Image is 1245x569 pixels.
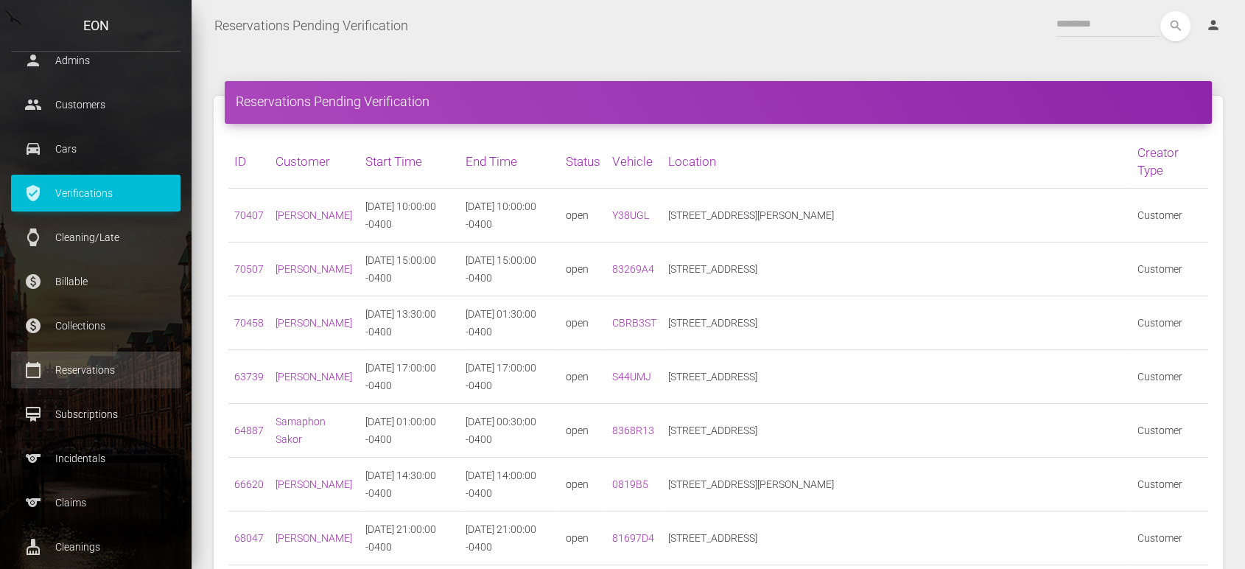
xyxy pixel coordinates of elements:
p: Billable [22,270,169,293]
td: open [559,458,606,512]
p: Subscriptions [22,403,169,425]
td: [DATE] 01:00:00 -0400 [360,404,460,458]
a: 63739 [234,371,264,383]
a: 70407 [234,209,264,221]
a: [PERSON_NAME] [276,209,352,221]
td: open [559,189,606,242]
p: Admins [22,49,169,71]
a: person Admins [11,42,180,79]
td: open [559,242,606,296]
td: [STREET_ADDRESS] [662,404,1131,458]
td: Customer [1131,350,1208,404]
th: End Time [460,135,560,189]
td: [DATE] 14:00:00 -0400 [460,458,560,512]
a: Samaphon Sakor [276,416,326,445]
td: [DATE] 01:30:00 -0400 [460,296,560,350]
a: CBRB3ST [611,317,656,329]
a: 70458 [234,317,264,329]
a: sports Incidentals [11,440,180,477]
td: [DATE] 10:00:00 -0400 [460,189,560,242]
a: S44UMJ [611,371,650,383]
td: [DATE] 00:30:00 -0400 [460,404,560,458]
td: [DATE] 10:00:00 -0400 [360,189,460,242]
a: [PERSON_NAME] [276,532,352,544]
td: open [559,404,606,458]
p: Cleanings [22,536,169,558]
td: [DATE] 21:00:00 -0400 [460,512,560,565]
a: [PERSON_NAME] [276,317,352,329]
a: paid Billable [11,263,180,300]
td: open [559,350,606,404]
td: Customer [1131,189,1208,242]
td: Customer [1131,242,1208,296]
td: [STREET_ADDRESS][PERSON_NAME] [662,189,1131,242]
td: [DATE] 17:00:00 -0400 [360,350,460,404]
td: [STREET_ADDRESS] [662,242,1131,296]
a: 64887 [234,425,264,436]
td: [STREET_ADDRESS][PERSON_NAME] [662,458,1131,512]
a: 81697D4 [611,532,653,544]
a: Y38UGL [611,209,648,221]
td: open [559,296,606,350]
th: Creator Type [1131,135,1208,189]
i: person [1206,18,1221,32]
a: 70507 [234,263,264,275]
td: Customer [1131,458,1208,512]
h4: Reservations Pending Verification [236,92,1201,111]
a: [PERSON_NAME] [276,371,352,383]
td: [STREET_ADDRESS] [662,350,1131,404]
td: open [559,512,606,565]
td: Customer [1131,512,1208,565]
a: [PERSON_NAME] [276,263,352,275]
td: Customer [1131,404,1208,458]
a: 68047 [234,532,264,544]
a: [PERSON_NAME] [276,478,352,490]
a: calendar_today Reservations [11,352,180,388]
td: [DATE] 17:00:00 -0400 [460,350,560,404]
td: [DATE] 14:30:00 -0400 [360,458,460,512]
th: Start Time [360,135,460,189]
p: Customers [22,94,169,116]
a: watch Cleaning/Late [11,219,180,256]
td: [STREET_ADDRESS] [662,512,1131,565]
td: [DATE] 15:00:00 -0400 [460,242,560,296]
a: 8368R13 [611,425,653,436]
td: [STREET_ADDRESS] [662,296,1131,350]
th: ID [228,135,270,189]
td: [DATE] 13:30:00 -0400 [360,296,460,350]
p: Collections [22,315,169,337]
a: Reservations Pending Verification [214,7,408,44]
a: sports Claims [11,484,180,521]
a: person [1195,11,1234,41]
a: 0819B5 [611,478,648,490]
p: Incidentals [22,447,169,469]
th: Vehicle [606,135,662,189]
p: Claims [22,492,169,514]
td: Customer [1131,296,1208,350]
a: cleaning_services Cleanings [11,528,180,565]
p: Verifications [22,182,169,204]
button: search [1160,11,1190,41]
td: [DATE] 21:00:00 -0400 [360,512,460,565]
a: 66620 [234,478,264,490]
th: Location [662,135,1131,189]
th: Customer [270,135,360,189]
a: verified_user Verifications [11,175,180,212]
a: 83269A4 [611,263,653,275]
p: Cars [22,138,169,160]
a: people Customers [11,86,180,123]
td: [DATE] 15:00:00 -0400 [360,242,460,296]
a: drive_eta Cars [11,130,180,167]
p: Reservations [22,359,169,381]
th: Status [559,135,606,189]
p: Cleaning/Late [22,226,169,248]
a: card_membership Subscriptions [11,396,180,433]
a: paid Collections [11,307,180,344]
